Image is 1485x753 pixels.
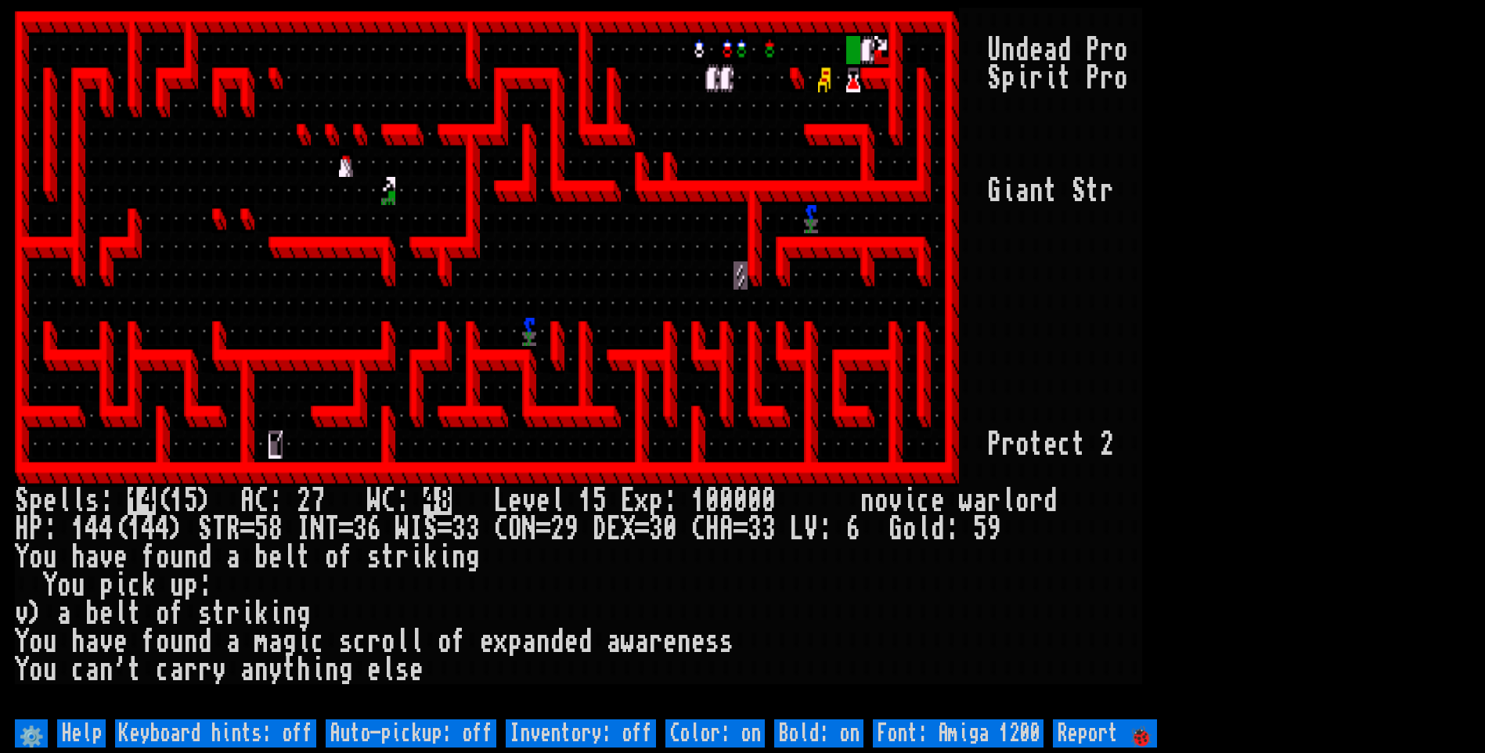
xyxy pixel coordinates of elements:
div: d [1043,487,1058,515]
div: S [987,64,1001,92]
div: u [43,543,57,571]
div: G [987,177,1001,205]
div: 3 [466,515,480,543]
div: c [71,656,85,684]
div: o [29,628,43,656]
mark: 8 [438,487,452,515]
div: r [649,628,663,656]
div: s [705,628,719,656]
div: w [621,628,635,656]
div: v [888,487,903,515]
div: 3 [762,515,776,543]
div: Y [43,571,57,600]
div: x [494,628,508,656]
div: s [339,628,353,656]
div: : [945,515,959,543]
div: e [409,656,424,684]
input: Inventory: off [506,719,656,748]
div: n [184,628,198,656]
div: A [240,487,254,515]
div: a [1015,177,1029,205]
div: N [522,515,536,543]
div: G [888,515,903,543]
div: n [536,628,550,656]
div: : [43,515,57,543]
div: k [424,543,438,571]
div: = [635,515,649,543]
div: e [691,628,705,656]
div: o [156,628,170,656]
div: 4 [142,515,156,543]
div: e [99,600,114,628]
div: 0 [705,487,719,515]
div: t [1029,431,1043,459]
input: Auto-pickup: off [326,719,496,748]
div: i [297,628,311,656]
div: 2 [1100,431,1114,459]
div: ) [170,515,184,543]
div: r [198,656,212,684]
div: 6 [367,515,381,543]
div: l [71,487,85,515]
div: v [522,487,536,515]
div: r [367,628,381,656]
div: v [99,543,114,571]
div: n [452,543,466,571]
div: d [1015,36,1029,64]
div: n [99,656,114,684]
div: v [15,600,29,628]
div: P [1086,36,1100,64]
div: ( [114,515,128,543]
input: ⚙️ [15,719,48,748]
div: p [99,571,114,600]
div: d [579,628,593,656]
div: 1 [128,515,142,543]
div: H [15,515,29,543]
mark: 4 [424,487,438,515]
div: O [508,515,522,543]
div: S [15,487,29,515]
div: r [1100,177,1114,205]
div: Y [15,628,29,656]
div: o [156,543,170,571]
div: ) [29,600,43,628]
div: u [43,656,57,684]
div: d [931,515,945,543]
div: a [85,656,99,684]
div: 4 [99,515,114,543]
div: n [283,600,297,628]
div: s [367,543,381,571]
div: 1 [691,487,705,515]
div: a [240,656,254,684]
div: t [1072,431,1086,459]
div: n [254,656,269,684]
div: h [71,628,85,656]
div: l [57,487,71,515]
div: = [339,515,353,543]
div: h [71,543,85,571]
div: ( [156,487,170,515]
div: S [424,515,438,543]
input: Help [57,719,106,748]
div: 9 [987,515,1001,543]
div: a [57,600,71,628]
div: l [917,515,931,543]
div: u [170,543,184,571]
div: s [198,600,212,628]
div: 2 [550,515,564,543]
div: T [212,515,226,543]
div: f [452,628,466,656]
div: p [508,628,522,656]
div: t [381,543,395,571]
div: n [860,487,874,515]
div: o [325,543,339,571]
div: a [226,543,240,571]
div: n [184,543,198,571]
div: t [128,600,142,628]
div: N [311,515,325,543]
div: e [1043,431,1058,459]
div: e [480,628,494,656]
div: 0 [719,487,733,515]
div: g [297,600,311,628]
div: C [381,487,395,515]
